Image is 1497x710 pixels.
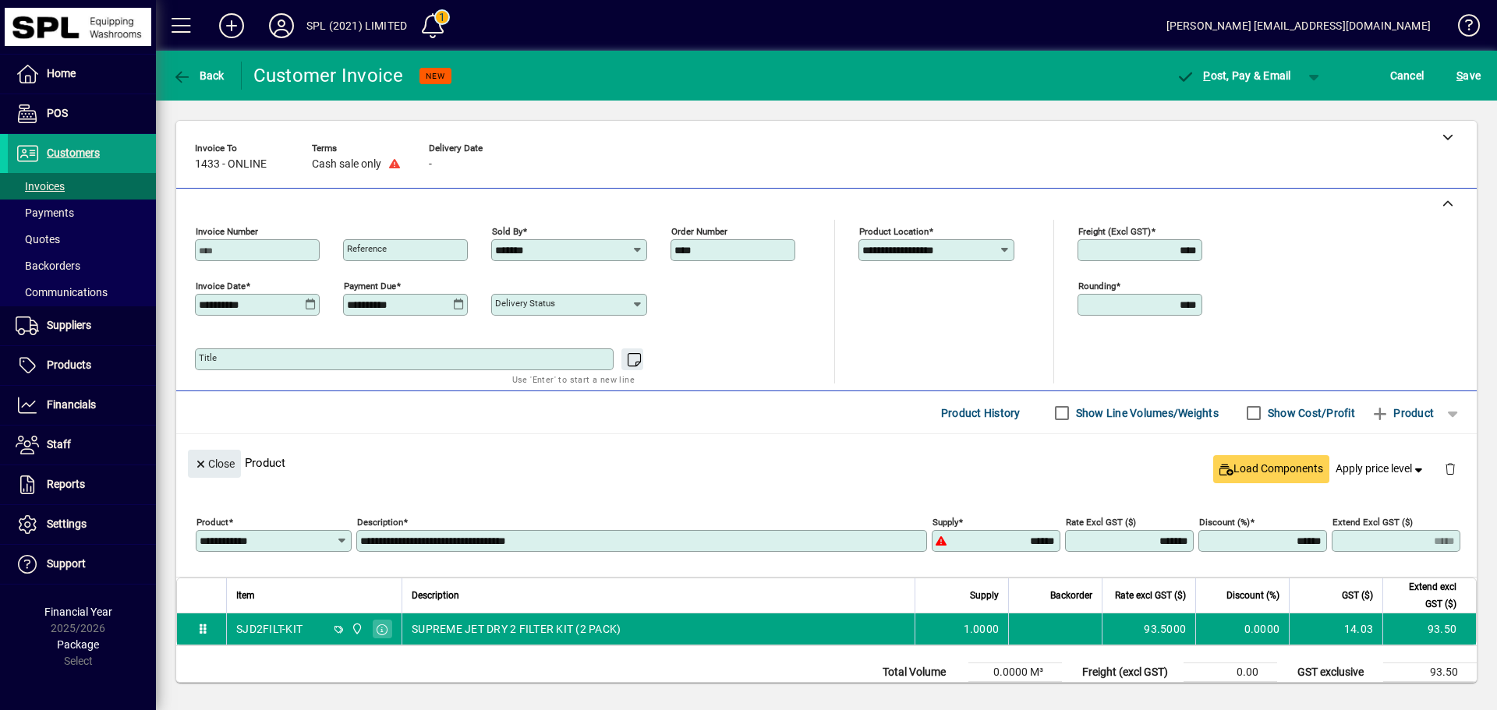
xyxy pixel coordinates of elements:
span: Extend excl GST ($) [1393,578,1456,613]
span: 1.0000 [964,621,1000,637]
button: Apply price level [1329,455,1432,483]
button: Close [188,450,241,478]
span: Quotes [16,233,60,245]
a: Suppliers [8,306,156,345]
span: Invoices [16,180,65,193]
span: Suppliers [47,319,91,331]
button: Save [1453,62,1485,90]
td: GST [1290,682,1383,701]
a: POS [8,94,156,133]
span: Load Components [1219,461,1323,477]
mat-label: Rate excl GST ($) [1066,517,1136,528]
td: 93.50 [1383,663,1477,682]
mat-label: Freight (excl GST) [1078,226,1151,237]
app-page-header-button: Back [156,62,242,90]
td: 0.0000 M³ [968,663,1062,682]
a: Invoices [8,173,156,200]
span: Package [57,638,99,651]
span: Financials [47,398,96,411]
span: Product History [941,401,1021,426]
span: Product [1371,401,1434,426]
mat-label: Payment due [344,281,396,291]
mat-label: Supply [933,517,958,528]
button: Product History [935,399,1027,427]
label: Show Line Volumes/Weights [1073,405,1219,421]
span: Back [172,69,225,82]
td: 0.0000 Kg [968,682,1062,701]
mat-label: Delivery status [495,298,555,309]
span: SPL (2021) Limited [347,620,365,638]
td: 14.03 [1289,613,1382,645]
button: Back [168,62,228,90]
span: Communications [16,286,108,298]
mat-label: Extend excl GST ($) [1332,517,1413,528]
td: Total Volume [875,663,968,682]
span: S [1456,69,1463,82]
div: SJD2FILT-KIT [236,621,303,637]
mat-label: Invoice date [196,281,246,291]
mat-label: Rounding [1078,281,1116,291]
span: Products [47,359,91,371]
mat-label: Order number [671,226,727,237]
span: Item [236,587,255,604]
button: Post, Pay & Email [1169,62,1299,90]
td: 0.00 [1184,682,1277,701]
span: ost, Pay & Email [1177,69,1291,82]
span: Customers [47,147,100,159]
button: Product [1363,399,1442,427]
td: GST exclusive [1290,663,1383,682]
td: Rounding [1074,682,1184,701]
mat-label: Reference [347,243,387,254]
td: Freight (excl GST) [1074,663,1184,682]
span: SUPREME JET DRY 2 FILTER KIT (2 PACK) [412,621,621,637]
span: Staff [47,438,71,450]
mat-label: Title [199,352,217,363]
app-page-header-button: Delete [1432,461,1469,475]
span: Reports [47,478,85,490]
mat-label: Invoice number [196,226,258,237]
td: 93.50 [1382,613,1476,645]
div: Customer Invoice [253,63,404,88]
div: [PERSON_NAME] [EMAIL_ADDRESS][DOMAIN_NAME] [1166,13,1431,38]
mat-label: Discount (%) [1199,517,1250,528]
mat-label: Description [357,517,403,528]
button: Add [207,12,257,40]
td: 14.03 [1383,682,1477,701]
a: Reports [8,465,156,504]
a: Settings [8,505,156,544]
div: Product [176,434,1477,491]
td: 0.00 [1184,663,1277,682]
a: Quotes [8,226,156,253]
app-page-header-button: Close [184,456,245,470]
span: Cancel [1390,63,1424,88]
span: GST ($) [1342,587,1373,604]
div: SPL (2021) LIMITED [306,13,407,38]
a: Knowledge Base [1446,3,1478,54]
a: Payments [8,200,156,226]
a: Support [8,545,156,584]
span: Home [47,67,76,79]
a: Financials [8,386,156,425]
td: 0.0000 [1195,613,1289,645]
span: Supply [970,587,999,604]
td: Total Weight [875,682,968,701]
span: Backorder [1050,587,1092,604]
span: 1433 - ONLINE [195,158,267,171]
mat-label: Product [196,517,228,528]
span: - [429,158,432,171]
div: 93.5000 [1112,621,1186,637]
span: Rate excl GST ($) [1115,587,1186,604]
span: Financial Year [44,606,112,618]
mat-label: Product location [859,226,929,237]
span: Apply price level [1336,461,1426,477]
span: Backorders [16,260,80,272]
span: Close [194,451,235,477]
span: Payments [16,207,74,219]
button: Load Components [1213,455,1329,483]
a: Products [8,346,156,385]
button: Cancel [1386,62,1428,90]
a: Backorders [8,253,156,279]
span: Description [412,587,459,604]
span: Settings [47,517,87,530]
span: POS [47,107,68,119]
